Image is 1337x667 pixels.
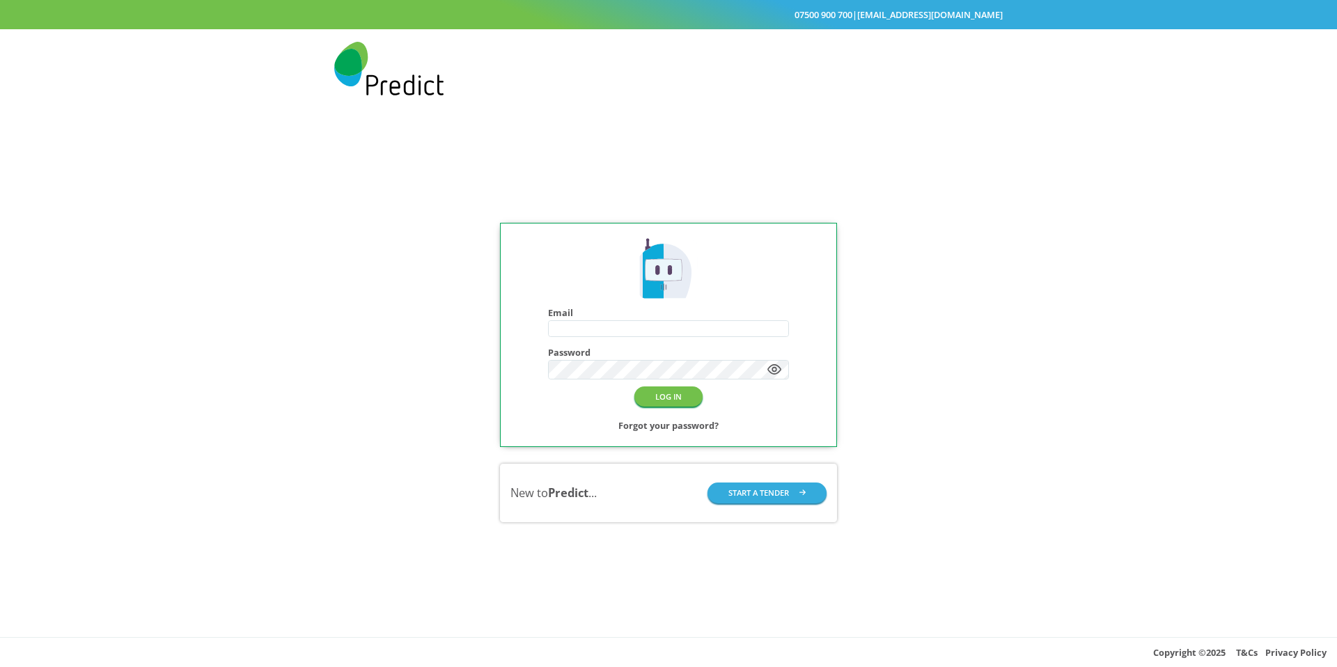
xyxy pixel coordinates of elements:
[510,485,597,501] div: New to ...
[548,347,789,358] h4: Password
[707,482,827,503] button: START A TENDER
[618,417,719,434] a: Forgot your password?
[857,8,1003,21] a: [EMAIL_ADDRESS][DOMAIN_NAME]
[1236,646,1258,659] a: T&Cs
[548,308,789,318] h4: Email
[1265,646,1327,659] a: Privacy Policy
[334,42,444,95] img: Predict Mobile
[634,386,703,407] button: LOG IN
[548,485,588,501] b: Predict
[635,236,702,303] img: Predict Mobile
[795,8,852,21] a: 07500 900 700
[334,6,1003,23] div: |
